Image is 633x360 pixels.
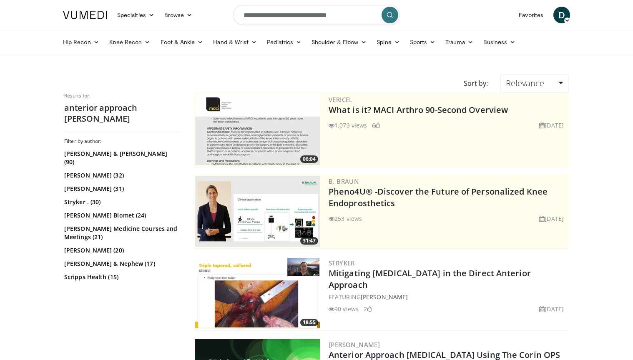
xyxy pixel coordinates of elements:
span: Relevance [506,77,544,89]
a: Pediatrics [262,34,306,50]
a: [PERSON_NAME] & [PERSON_NAME] (90) [64,150,179,166]
a: Favorites [514,7,548,23]
a: Hand & Wrist [208,34,262,50]
p: Results for: [64,92,181,99]
a: [PERSON_NAME] & Nephew (17) [64,260,179,268]
a: Mitigating [MEDICAL_DATA] in the Direct Anterior Approach [329,267,531,290]
a: Knee Recon [104,34,156,50]
a: Pheno4U® -Discover the Future of Personalized Knee Endoprosthetics [329,186,548,209]
li: 2 [364,305,372,313]
a: Stryker [329,259,355,267]
a: Browse [159,7,198,23]
h3: Filter by author: [64,138,181,145]
a: Spine [372,34,404,50]
span: 18:55 [300,319,318,326]
a: Stryker . (30) [64,198,179,206]
a: [PERSON_NAME] Medicine Courses and Meetings (21) [64,225,179,241]
div: FEATURING [329,292,567,301]
a: Trauma [440,34,478,50]
li: 6 [372,121,380,130]
li: 1,073 views [329,121,367,130]
a: Shoulder & Elbow [306,34,372,50]
li: [DATE] [539,121,564,130]
a: [PERSON_NAME] Biomet (24) [64,211,179,220]
li: [DATE] [539,305,564,313]
a: 18:55 [195,257,320,328]
a: Hip Recon [58,34,104,50]
li: 253 views [329,214,362,223]
a: [PERSON_NAME] (32) [64,171,179,180]
img: 2c749dd2-eaed-4ec0-9464-a41d4cc96b76.300x170_q85_crop-smart_upscale.jpg [195,176,320,247]
img: VuMedi Logo [63,11,107,19]
a: Sports [405,34,441,50]
h2: anterior approach [PERSON_NAME] [64,102,181,124]
li: [DATE] [539,214,564,223]
a: Foot & Ankle [156,34,208,50]
input: Search topics, interventions [233,5,400,25]
a: Relevance [500,74,569,92]
a: Business [478,34,521,50]
a: Vericel [329,95,353,104]
a: [PERSON_NAME] [361,293,408,301]
a: D [553,7,570,23]
a: Specialties [112,7,159,23]
a: Scripps Health (15) [64,273,179,281]
a: [PERSON_NAME] [329,340,380,349]
a: What is it? MACI Arthro 90-Second Overview [329,104,508,115]
a: 31:47 [195,176,320,247]
span: 06:04 [300,155,318,163]
div: Sort by: [457,74,494,92]
a: [PERSON_NAME] (20) [64,246,179,255]
img: aa6cc8ed-3dbf-4b6a-8d82-4a06f68b6688.300x170_q85_crop-smart_upscale.jpg [195,94,320,165]
span: 31:47 [300,237,318,245]
a: B. Braun [329,177,359,185]
a: 06:04 [195,94,320,165]
a: [PERSON_NAME] (31) [64,185,179,193]
img: 6b74bb2b-472e-4d3e-b866-15df13bf8239.300x170_q85_crop-smart_upscale.jpg [195,257,320,328]
li: 90 views [329,305,359,313]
